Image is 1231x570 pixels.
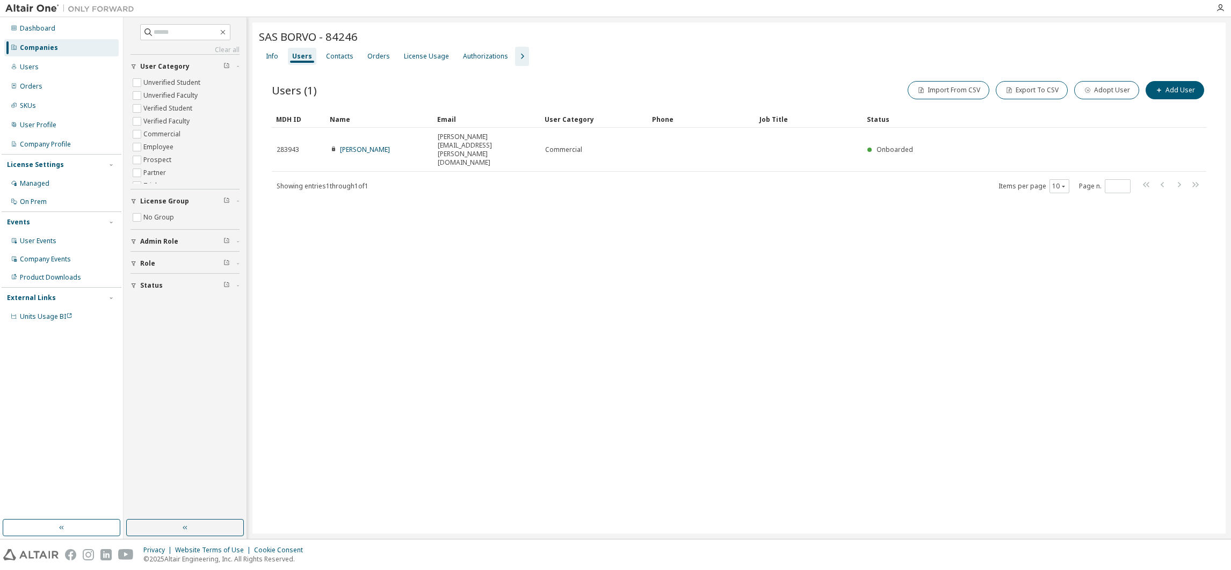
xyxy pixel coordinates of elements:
div: External Links [7,294,56,302]
span: Role [140,259,155,268]
div: Status [867,111,1142,128]
div: Authorizations [463,52,508,61]
div: Info [266,52,278,61]
span: SAS BORVO - 84246 [259,29,358,44]
label: Unverified Student [143,76,202,89]
span: Status [140,281,163,290]
a: [PERSON_NAME] [340,145,390,154]
div: SKUs [20,101,36,110]
img: Altair One [5,3,140,14]
label: No Group [143,211,176,224]
div: Product Downloads [20,273,81,282]
div: User Profile [20,121,56,129]
div: User Category [545,111,643,128]
div: Events [7,218,30,226]
div: Contacts [326,52,353,61]
div: Name [330,111,429,128]
span: [PERSON_NAME][EMAIL_ADDRESS][PERSON_NAME][DOMAIN_NAME] [438,133,535,167]
span: Clear filter [223,281,230,290]
div: Company Events [20,255,71,264]
img: instagram.svg [83,549,94,560]
span: Onboarded [877,145,913,154]
div: Website Terms of Use [175,546,254,554]
div: Companies [20,43,58,52]
span: Page n. [1079,179,1131,193]
span: Clear filter [223,62,230,71]
div: Email [437,111,536,128]
span: License Group [140,197,189,206]
div: Orders [20,82,42,91]
div: Privacy [143,546,175,554]
label: Unverified Faculty [143,89,200,102]
label: Partner [143,166,168,179]
span: Units Usage BI [20,312,73,321]
button: User Category [131,55,240,78]
span: 283943 [277,145,299,154]
img: altair_logo.svg [3,549,59,560]
label: Trial [143,179,159,192]
img: youtube.svg [118,549,134,560]
div: User Events [20,237,56,245]
label: Employee [143,141,176,154]
span: Users (1) [272,83,317,98]
span: Clear filter [223,197,230,206]
button: Add User [1146,81,1204,99]
p: © 2025 Altair Engineering, Inc. All Rights Reserved. [143,554,309,564]
div: License Usage [404,52,449,61]
span: Clear filter [223,259,230,268]
div: Company Profile [20,140,71,149]
span: User Category [140,62,190,71]
button: License Group [131,189,240,213]
div: Phone [652,111,751,128]
label: Verified Student [143,102,194,115]
span: Clear filter [223,237,230,246]
a: Clear all [131,46,240,54]
span: Showing entries 1 through 1 of 1 [277,181,368,191]
img: linkedin.svg [100,549,112,560]
div: Orders [367,52,390,61]
div: Cookie Consent [254,546,309,554]
div: Job Title [759,111,858,128]
button: Export To CSV [996,81,1068,99]
div: Users [20,63,39,71]
button: Status [131,274,240,297]
label: Verified Faculty [143,115,192,128]
button: Import From CSV [908,81,989,99]
button: Role [131,252,240,275]
div: On Prem [20,198,47,206]
button: 10 [1052,182,1067,191]
span: Commercial [545,145,582,154]
button: Admin Role [131,230,240,253]
label: Commercial [143,128,183,141]
span: Items per page [998,179,1069,193]
div: Users [292,52,312,61]
button: Adopt User [1074,81,1139,99]
div: Managed [20,179,49,188]
div: Dashboard [20,24,55,33]
div: MDH ID [276,111,321,128]
span: Admin Role [140,237,178,246]
div: License Settings [7,160,64,169]
label: Prospect [143,154,173,166]
img: facebook.svg [65,549,76,560]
